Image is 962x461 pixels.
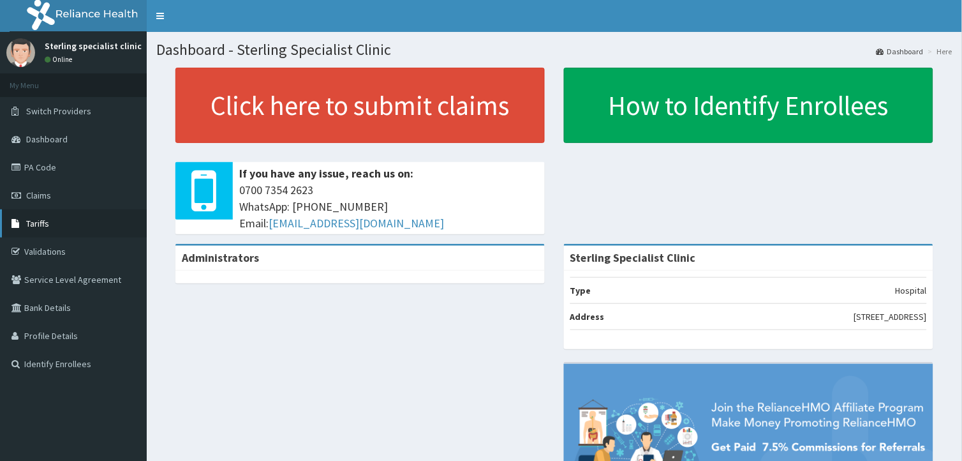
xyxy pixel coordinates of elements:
[239,182,538,231] span: 0700 7354 2623 WhatsApp: [PHONE_NUMBER] Email:
[896,284,927,297] p: Hospital
[564,68,933,143] a: How to Identify Enrollees
[45,42,142,50] p: Sterling specialist clinic
[26,190,51,201] span: Claims
[570,285,591,296] b: Type
[570,311,605,322] b: Address
[269,216,444,230] a: [EMAIL_ADDRESS][DOMAIN_NAME]
[26,218,49,229] span: Tariffs
[877,46,924,57] a: Dashboard
[26,133,68,145] span: Dashboard
[156,42,952,58] h1: Dashboard - Sterling Specialist Clinic
[26,105,91,117] span: Switch Providers
[6,38,35,67] img: User Image
[175,68,545,143] a: Click here to submit claims
[182,250,259,265] b: Administrators
[239,166,413,181] b: If you have any issue, reach us on:
[925,46,952,57] li: Here
[570,250,696,265] strong: Sterling Specialist Clinic
[45,55,75,64] a: Online
[854,310,927,323] p: [STREET_ADDRESS]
